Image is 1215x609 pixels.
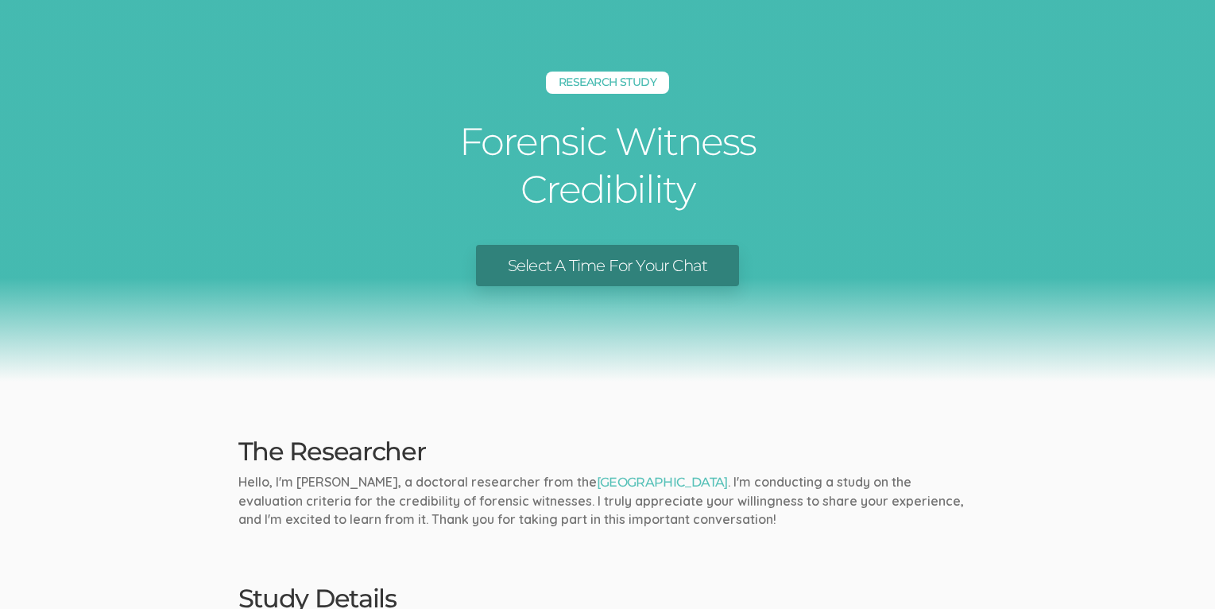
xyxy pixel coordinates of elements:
a: Select A Time For Your Chat [476,245,739,287]
h1: Forensic Witness Credibility [370,118,846,213]
p: Hello, I'm [PERSON_NAME], a doctoral researcher from the . I'm conducting a study on the evaluati... [238,473,977,529]
h2: The Researcher [238,437,977,465]
h5: Research Study [546,72,669,94]
a: [GEOGRAPHIC_DATA] [597,475,728,490]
